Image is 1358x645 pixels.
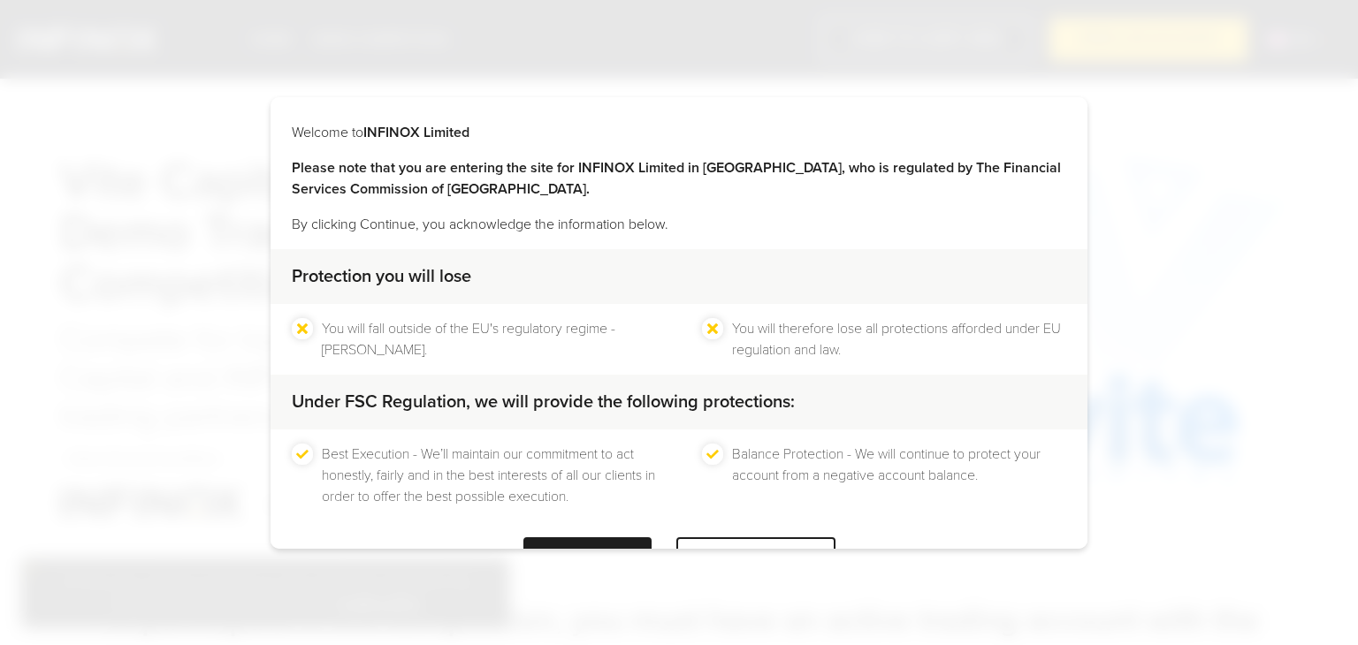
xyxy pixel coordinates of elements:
strong: Please note that you are entering the site for INFINOX Limited in [GEOGRAPHIC_DATA], who is regul... [292,159,1061,198]
li: You will therefore lose all protections afforded under EU regulation and law. [732,318,1066,360]
p: Welcome to [292,122,1066,143]
li: Balance Protection - We will continue to protect your account from a negative account balance. [732,444,1066,507]
strong: Protection you will lose [292,266,471,287]
strong: Under FSC Regulation, we will provide the following protections: [292,391,795,413]
strong: INFINOX Limited [363,124,469,141]
p: By clicking Continue, you acknowledge the information below. [292,214,1066,235]
li: Best Execution - We’ll maintain our commitment to act honestly, fairly and in the best interests ... [322,444,656,507]
li: You will fall outside of the EU's regulatory regime - [PERSON_NAME]. [322,318,656,360]
div: CONTINUE [523,537,652,580]
div: LEAVE WEBSITE [676,537,835,580]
